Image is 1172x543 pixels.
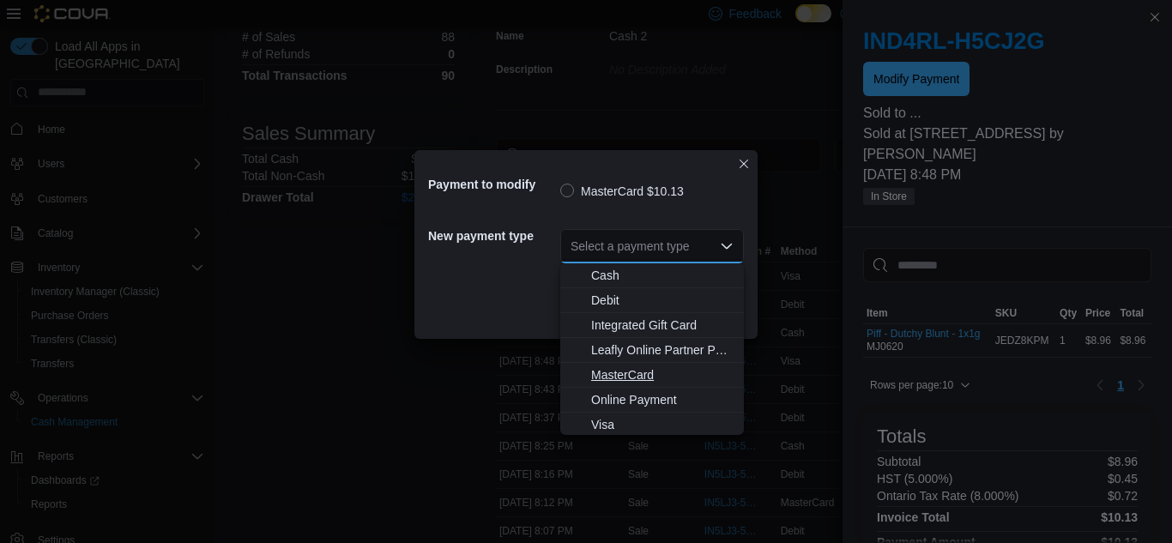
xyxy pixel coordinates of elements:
span: Cash [591,267,734,284]
button: Close list of options [720,239,734,253]
span: Leafly Online Partner Payment [591,341,734,359]
span: Debit [591,292,734,309]
div: Choose from the following options [560,263,744,437]
button: Leafly Online Partner Payment [560,338,744,363]
span: Visa [591,416,734,433]
button: Cash [560,263,744,288]
button: MasterCard [560,363,744,388]
button: Closes this modal window [734,154,754,174]
span: MasterCard [591,366,734,383]
span: Integrated Gift Card [591,317,734,334]
h5: Payment to modify [428,167,557,202]
button: Integrated Gift Card [560,313,744,338]
input: Accessible screen reader label [571,236,572,256]
label: MasterCard $10.13 [560,181,684,202]
span: Online Payment [591,391,734,408]
button: Visa [560,413,744,437]
button: Debit [560,288,744,313]
button: Online Payment [560,388,744,413]
h5: New payment type [428,219,557,253]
